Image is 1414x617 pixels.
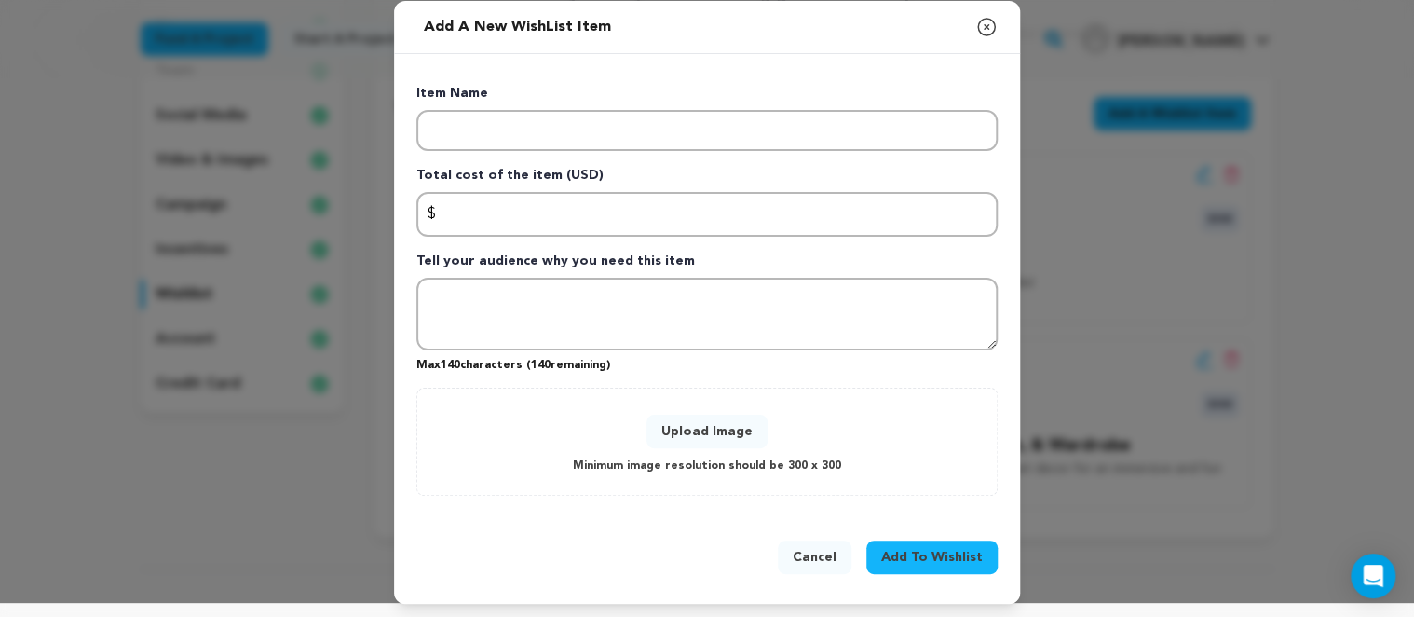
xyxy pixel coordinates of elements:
[416,110,998,151] input: Enter item name
[881,548,983,567] span: Add To Wishlist
[416,192,998,237] input: Enter total cost of the item
[416,278,998,350] textarea: Tell your audience why you need this item
[416,8,619,46] h2: Add a new WishList item
[428,203,436,226] span: $
[416,84,998,110] p: Item Name
[441,360,460,371] span: 140
[416,252,998,278] p: Tell your audience why you need this item
[573,456,841,477] p: Minimum image resolution should be 300 x 300
[646,415,768,448] button: Upload Image
[531,360,551,371] span: 140
[1351,554,1395,598] div: Open Intercom Messenger
[416,350,998,373] p: Max characters ( remaining)
[866,541,998,574] button: Add To Wishlist
[416,166,998,192] p: Total cost of the item (USD)
[778,541,851,574] button: Cancel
